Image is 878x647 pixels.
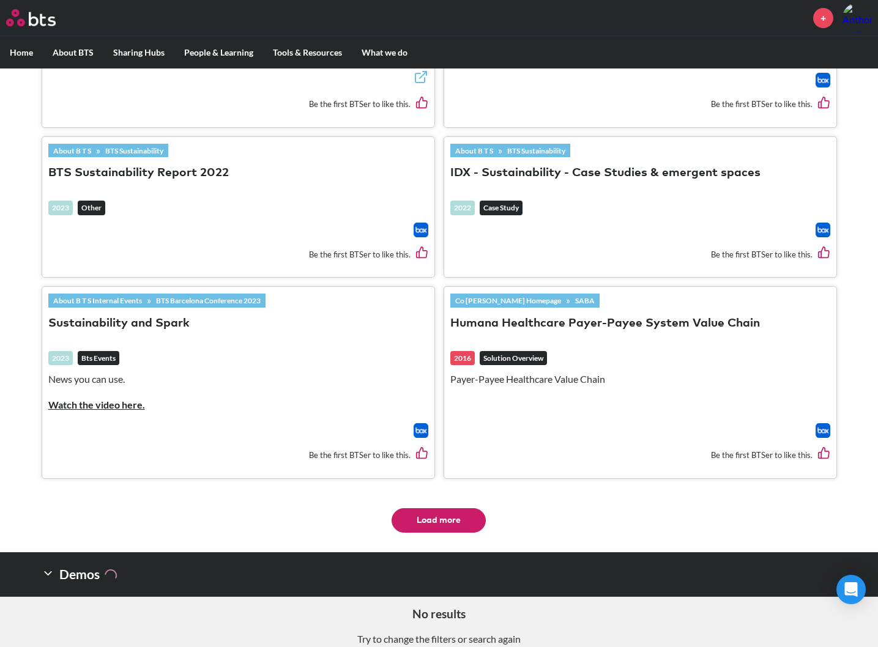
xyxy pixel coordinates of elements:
div: Be the first BTSer to like this. [450,87,830,121]
img: Box logo [816,223,830,237]
p: Payer-Payee Healthcare Value Chain [450,372,830,386]
button: Load more [392,508,486,533]
label: Sharing Hubs [103,37,174,68]
a: External link [414,70,428,87]
label: What we do [352,37,417,68]
p: Try to change the filters or search again [9,632,869,646]
div: Be the first BTSer to like this. [450,237,830,271]
em: Other [78,201,105,215]
div: Be the first BTSer to like this. [48,237,428,271]
em: Bts Events [78,351,119,366]
img: Box logo [414,423,428,438]
a: Download file from Box [816,423,830,438]
a: Co [PERSON_NAME] Homepage [450,294,566,307]
a: SABA [570,294,600,307]
div: » [48,144,168,157]
a: About B T S [450,144,498,157]
a: Profile [843,3,872,32]
em: Case Study [480,201,523,215]
em: Solution Overview [480,351,547,366]
a: Download file from Box [414,423,428,438]
a: BTS Sustainability [502,144,570,157]
a: Download file from Box [816,73,830,87]
div: » [48,294,266,307]
a: About B T S Internal Events [48,294,147,307]
h2: Demos [42,562,117,586]
img: Box logo [816,423,830,438]
a: BTS Sustainability [100,144,168,157]
button: Humana Healthcare Payer-Payee System Value Chain [450,316,760,332]
img: BTS Logo [6,9,56,26]
label: Tools & Resources [263,37,352,68]
h5: No results [9,606,869,623]
div: 2023 [48,351,73,366]
div: 2016 [450,351,475,366]
img: Anthony Quan [843,3,872,32]
div: Be the first BTSer to like this. [48,438,428,471]
div: Be the first BTSer to like this. [450,438,830,471]
a: About B T S [48,144,96,157]
div: 2022 [450,201,475,215]
div: » [450,144,570,157]
a: Watch the video here. [48,399,145,410]
img: Box logo [816,73,830,87]
div: 2023 [48,201,73,215]
label: About BTS [43,37,103,68]
p: News you can use. [48,372,428,386]
img: Box logo [414,223,428,237]
button: IDX - Sustainability - Case Studies & emergent spaces [450,165,761,182]
a: Download file from Box [414,223,428,237]
button: Sustainability and Spark [48,316,190,332]
div: » [450,294,600,307]
div: Be the first BTSer to like this. [48,87,428,121]
a: BTS Barcelona Conference 2023 [151,294,266,307]
button: BTS Sustainability Report 2022 [48,165,229,182]
a: Go home [6,9,78,26]
a: + [813,8,833,28]
div: Open Intercom Messenger [836,575,866,604]
a: Download file from Box [816,223,830,237]
label: People & Learning [174,37,263,68]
